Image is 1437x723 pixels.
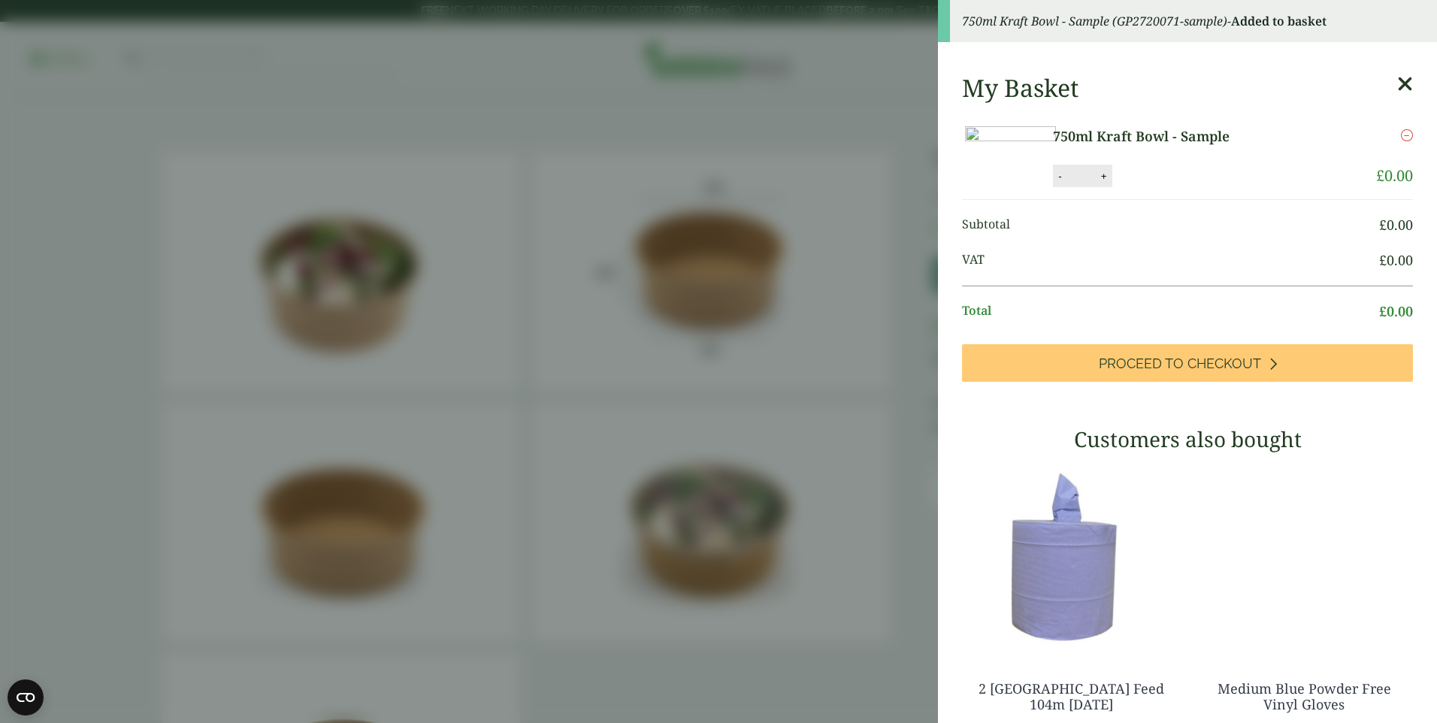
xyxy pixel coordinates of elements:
[962,427,1413,452] h3: Customers also bought
[1097,170,1112,183] button: +
[8,679,44,715] button: Open CMP widget
[1376,165,1384,186] span: £
[1053,126,1302,147] a: 750ml Kraft Bowl - Sample
[1379,251,1387,269] span: £
[962,74,1079,102] h2: My Basket
[1379,216,1413,234] bdi: 0.00
[1376,165,1413,186] bdi: 0.00
[962,250,1379,271] span: VAT
[1379,216,1387,234] span: £
[1054,170,1066,183] button: -
[1218,679,1391,714] a: Medium Blue Powder Free Vinyl Gloves
[979,679,1164,714] a: 2 [GEOGRAPHIC_DATA] Feed 104m [DATE]
[1379,251,1413,269] bdi: 0.00
[1099,355,1261,372] span: Proceed to Checkout
[1231,13,1327,29] strong: Added to basket
[1379,302,1413,320] bdi: 0.00
[962,344,1413,382] a: Proceed to Checkout
[962,215,1379,235] span: Subtotal
[1379,302,1387,320] span: £
[962,301,1379,322] span: Total
[962,463,1180,651] img: 3630017-2-Ply-Blue-Centre-Feed-104m
[962,13,1227,29] em: 750ml Kraft Bowl - Sample (GP2720071-sample)
[1401,126,1413,144] a: Remove this item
